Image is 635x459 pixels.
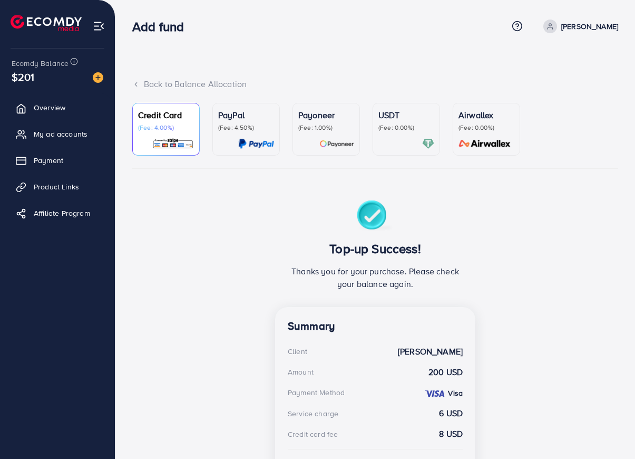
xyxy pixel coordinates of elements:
[298,109,354,121] p: Payoneer
[458,123,514,132] p: (Fee: 0.00%)
[455,138,514,150] img: card
[218,109,274,121] p: PayPal
[298,123,354,132] p: (Fee: 1.00%)
[152,138,194,150] img: card
[288,408,338,419] div: Service charge
[288,265,463,290] p: Thanks you for your purchase. Please check your balance again.
[12,58,69,69] span: Ecomdy Balance
[12,69,35,84] span: $201
[8,123,107,145] a: My ad accounts
[428,366,463,378] strong: 200 USD
[34,129,87,139] span: My ad accounts
[34,102,65,113] span: Overview
[458,109,514,121] p: Airwallex
[8,97,107,118] a: Overview
[132,19,192,34] h3: Add fund
[93,72,103,83] img: image
[439,428,463,440] strong: 8 USD
[138,109,194,121] p: Credit Card
[8,203,107,224] a: Affiliate Program
[11,15,82,31] img: logo
[93,20,105,32] img: menu
[34,181,79,192] span: Product Links
[357,200,394,233] img: success
[238,138,274,150] img: card
[218,123,274,132] p: (Fee: 4.50%)
[398,346,463,358] strong: [PERSON_NAME]
[288,320,463,333] h4: Summary
[422,138,434,150] img: card
[34,208,90,218] span: Affiliate Program
[8,150,107,171] a: Payment
[378,123,434,132] p: (Fee: 0.00%)
[539,20,618,33] a: [PERSON_NAME]
[288,367,314,377] div: Amount
[8,176,107,197] a: Product Links
[288,387,345,398] div: Payment Method
[448,388,463,398] strong: Visa
[132,78,618,90] div: Back to Balance Allocation
[424,389,445,398] img: credit
[590,412,627,451] iframe: Chat
[288,346,307,357] div: Client
[319,138,354,150] img: card
[34,155,63,166] span: Payment
[288,241,463,256] h3: Top-up Success!
[439,407,463,419] strong: 6 USD
[561,20,618,33] p: [PERSON_NAME]
[138,123,194,132] p: (Fee: 4.00%)
[288,429,338,439] div: Credit card fee
[378,109,434,121] p: USDT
